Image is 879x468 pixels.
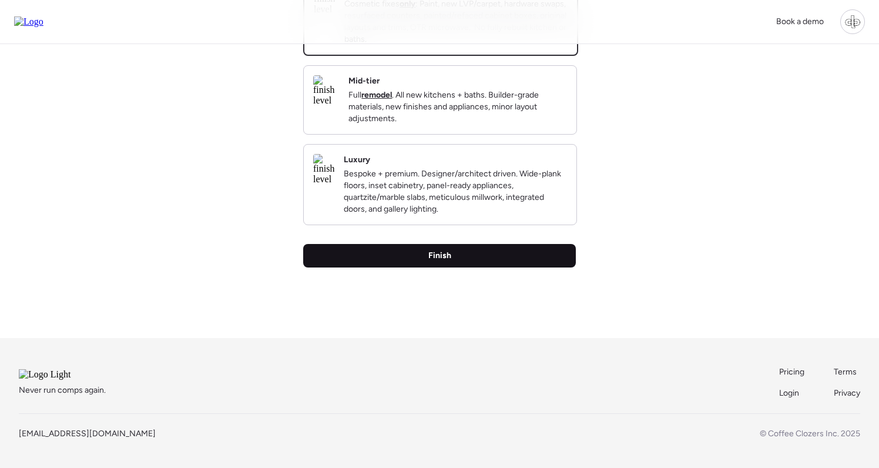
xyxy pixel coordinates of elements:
[779,366,806,378] a: Pricing
[834,367,857,377] span: Terms
[19,429,156,439] a: [EMAIL_ADDRESS][DOMAIN_NAME]
[428,250,451,262] span: Finish
[19,385,106,396] span: Never run comps again.
[361,90,392,100] strong: remodel
[14,16,43,27] img: Logo
[834,366,860,378] a: Terms
[348,75,380,87] h2: Mid-tier
[779,387,806,399] a: Login
[834,387,860,399] a: Privacy
[760,429,860,439] span: © Coffee Clozers Inc. 2025
[344,154,370,166] h2: Luxury
[834,388,860,398] span: Privacy
[776,16,824,26] span: Book a demo
[779,367,804,377] span: Pricing
[348,89,567,125] p: Full . All new kitchens + baths. Builder-grade materials, new finishes and appliances, minor layo...
[344,168,567,215] p: Bespoke + premium. Designer/architect driven. Wide-plank floors, inset cabinetry, panel-ready app...
[19,369,102,380] img: Logo Light
[313,75,339,106] img: finish level
[313,154,334,185] img: finish level
[779,388,799,398] span: Login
